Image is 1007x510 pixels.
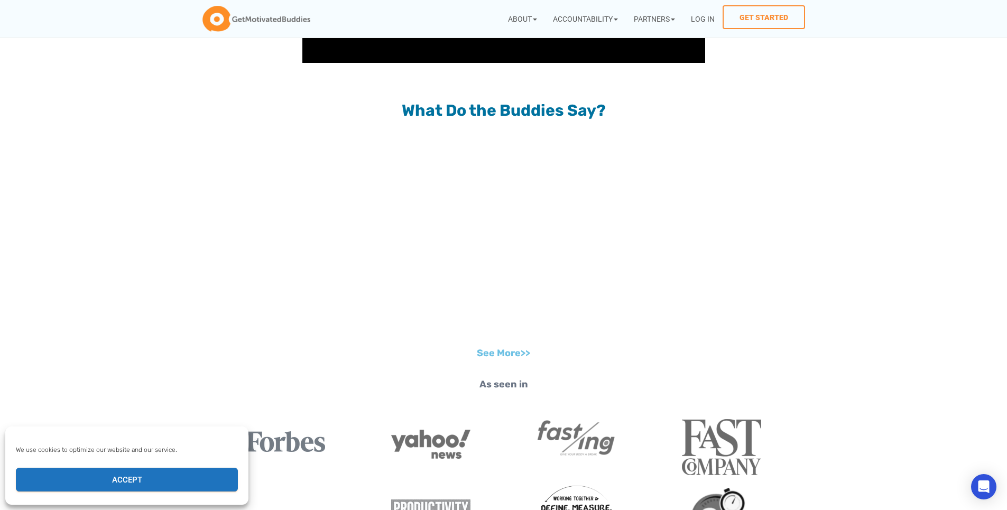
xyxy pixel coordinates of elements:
a: Accountability [545,5,626,32]
img: yahoo news [391,430,470,459]
a: Partners [626,5,683,32]
b: See More>> [477,347,530,359]
a: Log In [683,5,723,32]
p: As seen in [218,377,789,392]
button: Accept [16,468,238,492]
div: Open Intercom Messenger [971,474,996,499]
img: Forbes logo [246,431,325,452]
img: GetMotivatedBuddies [202,6,310,32]
h2: What Do the Buddies Say? [233,100,775,121]
a: Get Started [723,5,805,29]
img: fast company logo [682,419,761,475]
img: fasting.com [537,418,616,458]
a: About [500,5,545,32]
div: We use cookies to optimize our website and our service. [16,445,237,455]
